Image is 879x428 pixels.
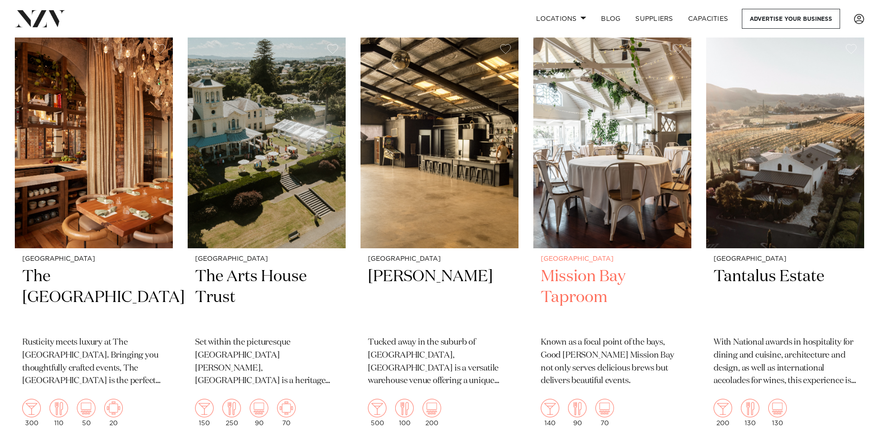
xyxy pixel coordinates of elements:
div: 150 [195,399,214,427]
div: 200 [714,399,732,427]
img: dining.png [568,399,587,417]
img: theatre.png [423,399,441,417]
a: BLOG [594,9,628,29]
h2: Mission Bay Taproom [541,266,684,329]
img: theatre.png [250,399,268,417]
a: Advertise your business [742,9,840,29]
div: 90 [250,399,268,427]
small: [GEOGRAPHIC_DATA] [368,256,511,263]
a: SUPPLIERS [628,9,680,29]
img: theatre.png [77,399,95,417]
div: 300 [22,399,41,427]
div: 70 [595,399,614,427]
p: Set within the picturesque [GEOGRAPHIC_DATA][PERSON_NAME], [GEOGRAPHIC_DATA] is a heritage venue ... [195,336,338,388]
div: 140 [541,399,559,427]
img: cocktail.png [714,399,732,417]
a: Capacities [681,9,736,29]
h2: The [GEOGRAPHIC_DATA] [22,266,165,329]
div: 200 [423,399,441,427]
small: [GEOGRAPHIC_DATA] [714,256,857,263]
div: 100 [395,399,414,427]
p: Known as a focal point of the bays, Good [PERSON_NAME] Mission Bay not only serves delicious brew... [541,336,684,388]
img: theatre.png [595,399,614,417]
img: dining.png [395,399,414,417]
div: 250 [222,399,241,427]
img: dining.png [50,399,68,417]
img: dining.png [222,399,241,417]
div: 70 [277,399,296,427]
div: 500 [368,399,386,427]
img: theatre.png [768,399,787,417]
small: [GEOGRAPHIC_DATA] [195,256,338,263]
div: 110 [50,399,68,427]
small: [GEOGRAPHIC_DATA] [22,256,165,263]
img: cocktail.png [195,399,214,417]
p: With National awards in hospitality for dining and cuisine, architecture and design, as well as i... [714,336,857,388]
h2: The Arts House Trust [195,266,338,329]
div: 130 [768,399,787,427]
small: [GEOGRAPHIC_DATA] [541,256,684,263]
img: cocktail.png [22,399,41,417]
div: 90 [568,399,587,427]
div: 50 [77,399,95,427]
h2: Tantalus Estate [714,266,857,329]
img: meeting.png [104,399,123,417]
p: Tucked away in the suburb of [GEOGRAPHIC_DATA], [GEOGRAPHIC_DATA] is a versatile warehouse venue ... [368,336,511,388]
img: meeting.png [277,399,296,417]
img: dining.png [741,399,759,417]
p: Rusticity meets luxury at The [GEOGRAPHIC_DATA]. Bringing you thoughtfully crafted events, The [G... [22,336,165,388]
div: 130 [741,399,759,427]
h2: [PERSON_NAME] [368,266,511,329]
img: cocktail.png [368,399,386,417]
img: cocktail.png [541,399,559,417]
img: nzv-logo.png [15,10,65,27]
a: Locations [529,9,594,29]
div: 20 [104,399,123,427]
